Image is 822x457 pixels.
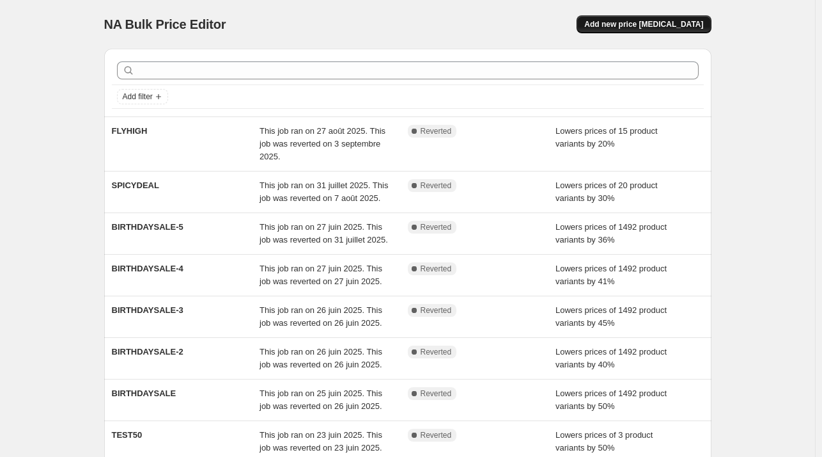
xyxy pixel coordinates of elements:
span: Add new price [MEDICAL_DATA] [584,19,703,29]
span: Lowers prices of 1492 product variants by 41% [555,264,667,286]
span: BIRTHDAYSALE-4 [112,264,183,273]
span: Lowers prices of 1492 product variants by 50% [555,389,667,411]
span: TEST50 [112,430,143,440]
span: This job ran on 23 juin 2025. This job was reverted on 23 juin 2025. [260,430,382,453]
span: Lowers prices of 20 product variants by 30% [555,180,658,203]
span: Reverted [421,126,452,136]
span: This job ran on 27 juin 2025. This job was reverted on 31 juillet 2025. [260,222,388,245]
span: Lowers prices of 3 product variants by 50% [555,430,653,453]
span: Reverted [421,264,452,274]
span: Add filter [123,92,153,102]
span: Lowers prices of 1492 product variants by 40% [555,347,667,369]
span: This job ran on 31 juillet 2025. This job was reverted on 7 août 2025. [260,180,388,203]
span: Reverted [421,389,452,399]
span: Reverted [421,180,452,191]
span: Lowers prices of 15 product variants by 20% [555,126,658,148]
span: BIRTHDAYSALE [112,389,176,398]
span: This job ran on 27 juin 2025. This job was reverted on 27 juin 2025. [260,264,382,286]
span: Reverted [421,222,452,232]
span: This job ran on 26 juin 2025. This job was reverted on 26 juin 2025. [260,305,382,328]
span: Lowers prices of 1492 product variants by 45% [555,305,667,328]
span: SPICYDEAL [112,180,159,190]
span: This job ran on 27 août 2025. This job was reverted on 3 septembre 2025. [260,126,385,161]
span: Reverted [421,430,452,440]
span: BIRTHDAYSALE-3 [112,305,183,315]
span: Lowers prices of 1492 product variants by 36% [555,222,667,245]
span: This job ran on 25 juin 2025. This job was reverted on 26 juin 2025. [260,389,382,411]
span: This job ran on 26 juin 2025. This job was reverted on 26 juin 2025. [260,347,382,369]
span: NA Bulk Price Editor [104,17,226,31]
span: FLYHIGH [112,126,148,136]
button: Add new price [MEDICAL_DATA] [577,15,711,33]
span: BIRTHDAYSALE-2 [112,347,183,357]
button: Add filter [117,89,168,104]
span: Reverted [421,305,452,316]
span: BIRTHDAYSALE-5 [112,222,183,232]
span: Reverted [421,347,452,357]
